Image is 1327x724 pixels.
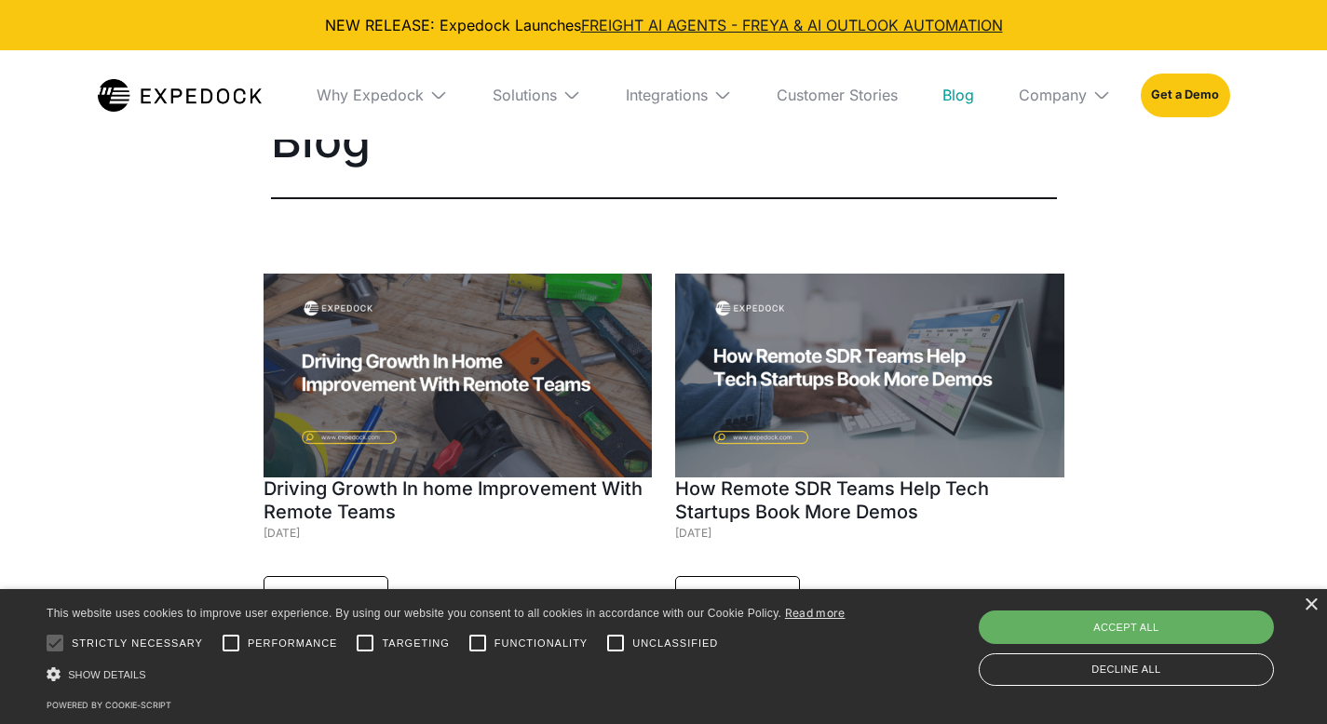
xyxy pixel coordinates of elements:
div: Solutions [478,50,596,140]
div: [DATE] [264,524,653,543]
img: tab_keywords_by_traffic_grey.svg [185,108,200,123]
div: Decline all [979,653,1274,686]
iframe: Chat Widget [1234,635,1327,724]
div: Show details [47,664,846,684]
div: Close [1304,598,1318,612]
div: Solutions [493,86,557,104]
a: Powered by cookie-script [47,700,171,710]
div: Why Expedock [317,86,424,104]
div: Company [1004,50,1126,140]
span: Unclassified [632,636,718,651]
span: Show details [68,669,146,680]
a: Read More -> [264,576,388,613]
a: Customer Stories [762,50,913,140]
h1: Blog [271,117,1057,164]
h1: How Remote SDR Teams Help Tech Startups Book More Demos [675,477,1064,524]
h1: Driving Growth In home Improvement With Remote Teams [264,477,653,524]
span: Functionality [494,636,588,651]
span: Targeting [382,636,449,651]
a: FREIGHT AI AGENTS - FREYA & AI OUTLOOK AUTOMATION [581,16,1003,34]
div: Domain Overview [71,110,167,122]
div: NEW RELEASE: Expedock Launches [15,15,1312,35]
img: tab_domain_overview_orange.svg [50,108,65,123]
div: Why Expedock [302,50,463,140]
div: Domain: [DOMAIN_NAME] [48,48,205,63]
span: Strictly necessary [72,636,203,651]
a: Read More -> [675,576,800,613]
div: Integrations [626,86,708,104]
div: Integrations [611,50,747,140]
div: [DATE] [675,524,1064,543]
a: Get a Demo [1141,74,1229,116]
span: Performance [248,636,338,651]
span: This website uses cookies to improve user experience. By using our website you consent to all coo... [47,607,781,620]
div: Company [1019,86,1087,104]
a: Read more [785,606,846,620]
div: Keywords by Traffic [206,110,314,122]
a: Blog [928,50,989,140]
div: Accept all [979,610,1274,644]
